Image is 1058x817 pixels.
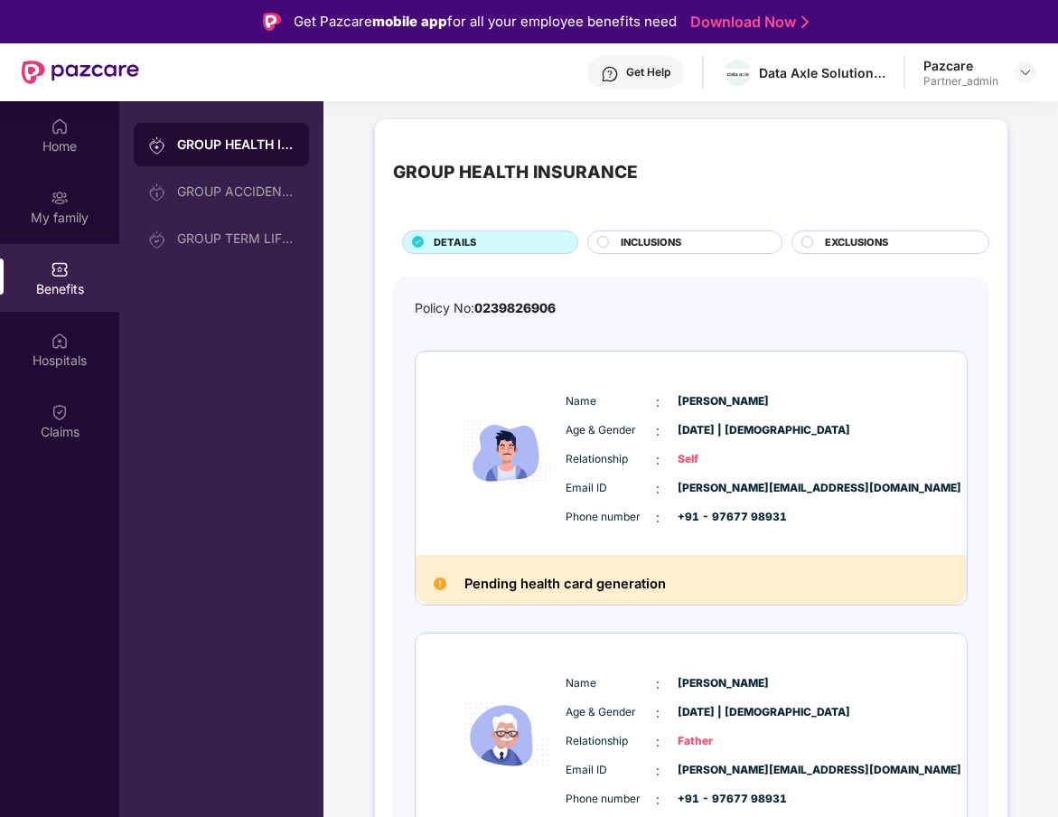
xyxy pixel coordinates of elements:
[393,159,638,186] div: GROUP HEALTH INSURANCE
[825,235,888,250] span: EXCLUSIONS
[678,675,768,692] span: [PERSON_NAME]
[626,65,670,80] div: Get Help
[678,791,768,808] span: +91 - 97677 98931
[601,65,619,83] img: svg+xml;base64,PHN2ZyBpZD0iSGVscC0zMngzMiIgeG1sbnM9Imh0dHA6Ly93d3cudzMub3JnLzIwMDAvc3ZnIiB3aWR0aD...
[566,480,656,497] span: Email ID
[566,675,656,692] span: Name
[263,13,281,31] img: Logo
[566,704,656,721] span: Age & Gender
[725,69,751,79] img: WhatsApp%20Image%202022-10-27%20at%2012.58.27.jpeg
[51,189,69,207] img: svg+xml;base64,PHN2ZyB3aWR0aD0iMjAiIGhlaWdodD0iMjAiIHZpZXdCb3g9IjAgMCAyMCAyMCIgZmlsbD0ibm9uZSIgeG...
[372,13,447,30] strong: mobile app
[678,704,768,721] span: [DATE] | [DEMOGRAPHIC_DATA]
[474,300,556,315] span: 0239826906
[177,184,295,199] div: GROUP ACCIDENTAL INSURANCE
[51,117,69,136] img: svg+xml;base64,PHN2ZyBpZD0iSG9tZSIgeG1sbnM9Imh0dHA6Ly93d3cudzMub3JnLzIwMDAvc3ZnIiB3aWR0aD0iMjAiIG...
[690,13,803,32] a: Download Now
[678,509,768,526] span: +91 - 97677 98931
[656,732,660,752] span: :
[434,235,476,250] span: DETAILS
[759,64,885,81] div: Data Axle Solutions Private Limited
[656,674,660,694] span: :
[434,578,447,591] img: Pending
[566,733,656,750] span: Relationship
[453,662,561,807] img: icon
[678,733,768,750] span: Father
[656,392,660,412] span: :
[656,421,660,441] span: :
[656,450,660,470] span: :
[923,74,998,89] div: Partner_admin
[656,761,660,781] span: :
[51,403,69,421] img: svg+xml;base64,PHN2ZyBpZD0iQ2xhaW0iIHhtbG5zPSJodHRwOi8vd3d3LnczLm9yZy8yMDAwL3N2ZyIgd2lkdGg9IjIwIi...
[923,57,998,74] div: Pazcare
[801,13,809,32] img: Stroke
[621,235,681,250] span: INCLUSIONS
[566,791,656,808] span: Phone number
[656,479,660,499] span: :
[678,451,768,468] span: Self
[678,422,768,439] span: [DATE] | [DEMOGRAPHIC_DATA]
[656,790,660,810] span: :
[415,298,556,318] div: Policy No:
[453,380,561,525] img: icon
[51,260,69,278] img: svg+xml;base64,PHN2ZyBpZD0iQmVuZWZpdHMiIHhtbG5zPSJodHRwOi8vd3d3LnczLm9yZy8yMDAwL3N2ZyIgd2lkdGg9Ij...
[22,61,139,84] img: New Pazcare Logo
[566,509,656,526] span: Phone number
[678,480,768,497] span: [PERSON_NAME][EMAIL_ADDRESS][DOMAIN_NAME]
[678,762,768,779] span: [PERSON_NAME][EMAIL_ADDRESS][DOMAIN_NAME]
[177,231,295,246] div: GROUP TERM LIFE INSURANCE
[1018,65,1033,80] img: svg+xml;base64,PHN2ZyBpZD0iRHJvcGRvd24tMzJ4MzIiIHhtbG5zPSJodHRwOi8vd3d3LnczLm9yZy8yMDAwL3N2ZyIgd2...
[148,183,166,202] img: svg+xml;base64,PHN2ZyB3aWR0aD0iMjAiIGhlaWdodD0iMjAiIHZpZXdCb3g9IjAgMCAyMCAyMCIgZmlsbD0ibm9uZSIgeG...
[148,136,166,155] img: svg+xml;base64,PHN2ZyB3aWR0aD0iMjAiIGhlaWdodD0iMjAiIHZpZXdCb3g9IjAgMCAyMCAyMCIgZmlsbD0ibm9uZSIgeG...
[656,703,660,723] span: :
[148,230,166,249] img: svg+xml;base64,PHN2ZyB3aWR0aD0iMjAiIGhlaWdodD0iMjAiIHZpZXdCb3g9IjAgMCAyMCAyMCIgZmlsbD0ibm9uZSIgeG...
[177,136,295,154] div: GROUP HEALTH INSURANCE
[294,11,677,33] div: Get Pazcare for all your employee benefits need
[464,573,666,596] h2: Pending health card generation
[566,762,656,779] span: Email ID
[678,393,768,410] span: [PERSON_NAME]
[656,508,660,528] span: :
[566,393,656,410] span: Name
[566,451,656,468] span: Relationship
[566,422,656,439] span: Age & Gender
[51,332,69,350] img: svg+xml;base64,PHN2ZyBpZD0iSG9zcGl0YWxzIiB4bWxucz0iaHR0cDovL3d3dy53My5vcmcvMjAwMC9zdmciIHdpZHRoPS...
